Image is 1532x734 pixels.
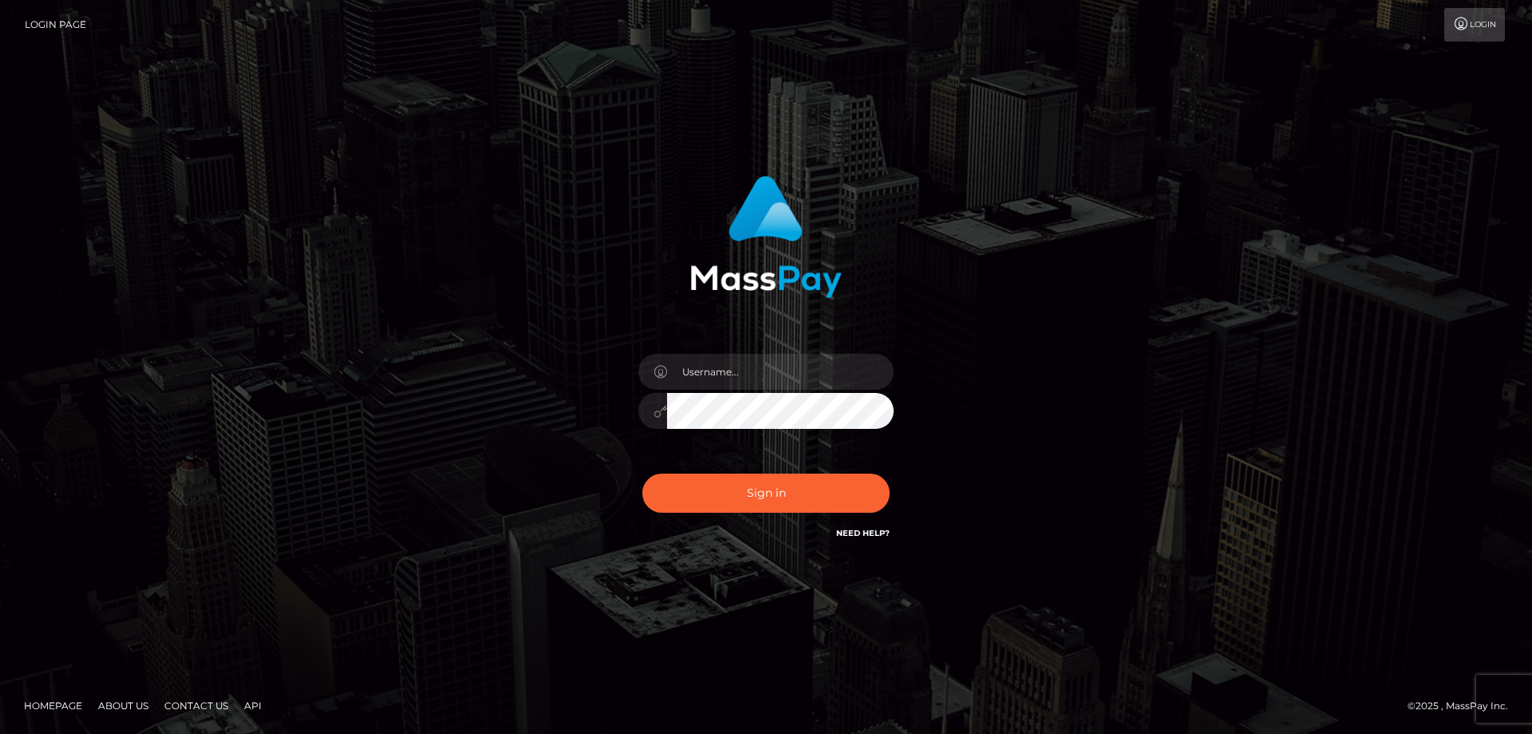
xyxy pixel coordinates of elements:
div: © 2025 , MassPay Inc. [1408,697,1520,715]
a: Contact Us [158,693,235,718]
button: Sign in [642,474,890,513]
img: MassPay Login [690,176,842,298]
a: Login [1444,8,1505,42]
a: Need Help? [836,528,890,538]
input: Username... [667,354,894,390]
a: About Us [92,693,155,718]
a: API [238,693,268,718]
a: Homepage [18,693,89,718]
a: Login Page [25,8,86,42]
